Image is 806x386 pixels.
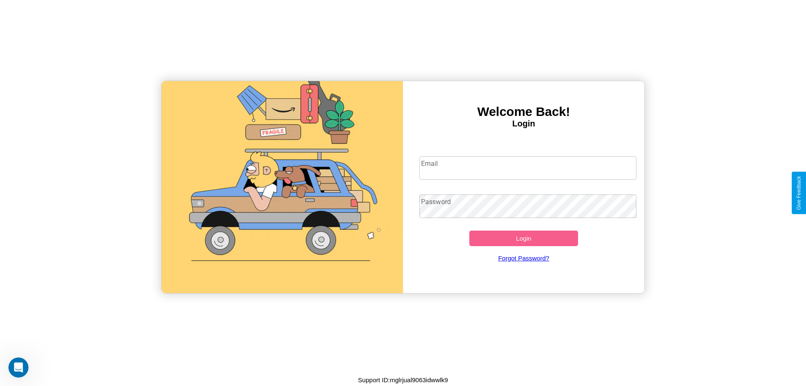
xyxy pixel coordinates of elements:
[469,231,578,246] button: Login
[403,119,644,129] h4: Login
[358,374,448,386] p: Support ID: mglrjual9063idwwlk9
[8,357,29,378] iframe: Intercom live chat
[403,105,644,119] h3: Welcome Back!
[796,176,802,210] div: Give Feedback
[162,81,403,293] img: gif
[415,246,633,270] a: Forgot Password?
